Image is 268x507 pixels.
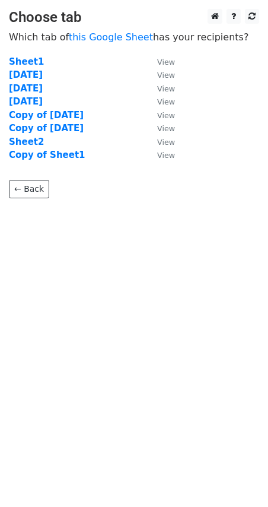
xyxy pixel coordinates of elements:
a: this Google Sheet [69,31,153,43]
a: View [145,83,175,94]
small: View [157,124,175,133]
a: [DATE] [9,83,43,94]
a: View [145,69,175,80]
a: Copy of [DATE] [9,110,84,121]
a: View [145,56,175,67]
h3: Choose tab [9,9,259,26]
a: [DATE] [9,96,43,107]
a: Copy of [DATE] [9,123,84,134]
small: View [157,151,175,160]
small: View [157,58,175,66]
a: View [145,110,175,121]
small: View [157,111,175,120]
a: ← Back [9,180,49,198]
small: View [157,84,175,93]
a: View [145,150,175,160]
a: View [145,96,175,107]
small: View [157,97,175,106]
a: [DATE] [9,69,43,80]
p: Which tab of has your recipients? [9,31,259,43]
a: Copy of Sheet1 [9,150,85,160]
a: View [145,123,175,134]
small: View [157,71,175,80]
a: Sheet1 [9,56,44,67]
small: View [157,138,175,147]
a: Sheet2 [9,137,44,147]
a: View [145,137,175,147]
